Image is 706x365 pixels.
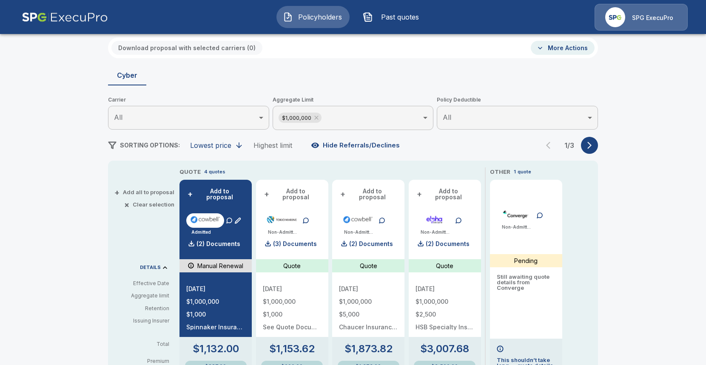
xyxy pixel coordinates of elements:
[531,41,595,55] button: More Actions
[437,96,598,104] span: Policy Deductible
[204,168,225,175] p: 4 quotes
[276,6,350,28] button: Policyholders IconPolicyholders
[339,187,398,202] button: +Add to proposal
[179,168,201,176] p: QUOTE
[426,241,470,247] p: (2) Documents
[356,6,430,28] button: Past quotes IconPast quotes
[514,256,538,265] p: Pending
[186,286,245,292] p: [DATE]
[115,359,176,364] p: Premium
[186,311,245,317] p: $1,000
[416,299,474,305] p: $1,000,000
[263,187,322,202] button: +Add to proposal
[279,113,322,123] div: $1,000,000
[561,142,578,149] p: 1 / 3
[344,344,393,354] p: $1,873.82
[632,14,673,22] p: SPG ExecuPro
[416,311,474,317] p: $2,500
[115,305,169,312] p: Retention
[417,191,422,197] span: +
[196,241,240,247] p: (2) Documents
[114,113,122,122] span: All
[502,224,532,230] p: Non-Admitted
[124,202,129,207] span: ×
[268,229,298,235] p: Non-Admitted
[416,324,474,330] p: HSB Specialty Insurance Company: rated "A++" by A.M. Best (20%), AXIS Surplus Insurance Company: ...
[108,29,134,34] p: 12 Quotes
[263,299,322,305] p: $1,000,000
[193,344,239,354] p: $1,132.00
[190,141,231,150] div: Lowest price
[115,280,169,287] p: Effective Date
[342,213,373,226] img: cowbellp250
[269,344,315,354] p: $1,153.62
[344,229,374,235] p: Non-Admitted
[186,299,245,305] p: $1,000,000
[263,324,322,330] p: See Quote Document
[108,65,146,85] button: Cyber
[419,213,450,226] img: elphacyberstandard
[114,190,120,195] span: +
[108,96,269,104] span: Carrier
[266,213,297,226] img: tmhcccyber
[115,317,169,325] p: Issuing Insurer
[111,41,262,55] button: Download proposal with selected carriers (0)
[518,168,531,175] p: quote
[283,261,301,270] p: Quote
[279,113,315,123] span: $1,000,000
[340,191,345,197] span: +
[264,191,269,197] span: +
[421,229,450,235] p: Non-Admitted (standard)
[186,187,245,202] button: +Add to proposal
[190,213,221,226] img: cowbellp100
[126,202,174,207] button: ×Clear selection
[120,141,180,149] span: SORTING OPTIONS:
[497,274,555,295] p: Still awaiting quote details from Converge
[376,12,423,22] span: Past quotes
[115,342,176,347] p: Total
[339,299,398,305] p: $1,000,000
[514,168,516,175] p: 1
[273,241,317,247] p: (3) Documents
[360,261,377,270] p: Quote
[595,4,688,31] a: Agency IconSPG ExecuPro
[116,190,174,195] button: +Add all to proposal
[490,168,510,176] p: OTHER
[309,137,403,153] button: Hide Referrals/Declines
[416,187,474,202] button: +Add to proposal
[273,96,434,104] span: Aggregate Limit
[339,286,398,292] p: [DATE]
[115,292,169,300] p: Aggregate limit
[263,311,322,317] p: $1,000
[186,324,245,330] p: Spinnaker Insurance Company NAIC #24376, AM Best "A-" (Excellent) Rated.
[296,12,343,22] span: Policyholders
[140,265,161,270] p: DETAILS
[283,12,293,22] img: Policyholders Icon
[349,241,393,247] p: (2) Documents
[443,113,451,122] span: All
[605,7,625,27] img: Agency Icon
[188,191,193,197] span: +
[339,311,398,317] p: $5,000
[339,324,398,330] p: Chaucer Insurance Company DAC | NAIC# AA-1780116
[500,208,531,221] img: convergecybersurplus
[197,261,243,270] p: Manual Renewal
[191,229,211,235] p: Admitted
[253,141,292,150] div: Highest limit
[263,286,322,292] p: [DATE]
[22,4,108,31] img: AA Logo
[436,261,453,270] p: Quote
[416,286,474,292] p: [DATE]
[363,12,373,22] img: Past quotes Icon
[420,344,469,354] p: $3,007.68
